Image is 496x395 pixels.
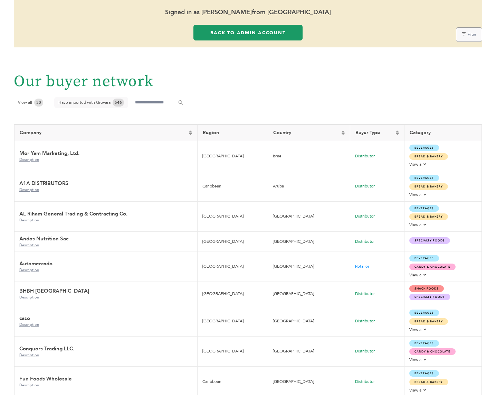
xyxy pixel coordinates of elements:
[19,383,192,388] span: Description
[268,231,350,251] td: [GEOGRAPHIC_DATA]
[268,306,350,336] td: [GEOGRAPHIC_DATA]
[409,379,448,385] span: Bread & Bakery
[409,340,439,347] span: Beverages
[193,25,302,40] a: Back to Admin Account
[19,345,74,352] a: Conquers Trading LLC.
[409,153,448,160] span: Bread & Bakery
[350,201,404,231] td: Distributor
[409,285,444,292] span: Snack Foods
[409,145,439,151] span: Beverages
[197,125,268,141] th: Region
[14,97,47,108] div: View all
[34,99,43,107] span: 30
[409,327,426,332] span: View all
[350,171,404,201] td: Distributor
[19,157,192,162] span: Description
[197,201,268,231] td: [GEOGRAPHIC_DATA]
[197,141,268,171] td: [GEOGRAPHIC_DATA]
[409,175,439,181] span: Beverages
[350,231,404,251] td: Distributor
[14,47,482,97] h1: Our buyer network
[409,294,450,300] span: Specialty Foods
[409,310,439,316] span: Beverages
[197,171,268,201] td: Caribbean
[20,129,192,136] a: Company
[409,357,426,362] span: View all
[197,306,268,336] td: [GEOGRAPHIC_DATA]
[409,370,439,377] span: Beverages
[19,235,68,242] a: Andes Nutrition Sac
[19,210,127,217] a: AL Riham General Trading & Contracting Co.
[19,187,192,192] span: Description
[19,295,192,300] span: Description
[19,322,192,327] span: Description
[462,32,476,37] span: Filter
[197,231,268,251] td: [GEOGRAPHIC_DATA]
[350,282,404,306] td: Distributor
[268,171,350,201] td: Aruba
[268,141,350,171] td: Israel
[350,336,404,366] td: Distributor
[409,255,439,261] span: Beverages
[268,251,350,282] td: [GEOGRAPHIC_DATA]
[197,282,268,306] td: [GEOGRAPHIC_DATA]
[19,352,192,358] span: Description
[409,162,426,167] span: View all
[409,222,426,228] span: View all
[19,375,72,382] a: Fun Foods Wholesale
[268,201,350,231] td: [GEOGRAPHIC_DATA]
[404,125,482,141] th: Category
[268,336,350,366] td: [GEOGRAPHIC_DATA]
[355,129,399,136] a: Buyer Type
[19,315,30,322] a: caso
[409,213,448,220] span: Bread & Bakery
[350,251,404,282] td: Retailer
[350,141,404,171] td: Distributor
[19,242,192,248] span: Description
[409,272,426,278] span: View all
[409,318,448,325] span: Bread & Bakery
[19,287,89,294] a: BHBH [GEOGRAPHIC_DATA]
[409,237,450,244] span: Specialty Foods
[409,387,426,393] span: View all
[19,267,192,273] span: Description
[54,97,128,108] div: Have imported with Grovara
[409,348,456,355] span: Candy & Chocolate
[197,251,268,282] td: [GEOGRAPHIC_DATA]
[19,150,79,157] a: Mor Yam Marketing, Ltd.
[268,282,350,306] td: [GEOGRAPHIC_DATA]
[409,205,439,212] span: Beverages
[197,336,268,366] td: [GEOGRAPHIC_DATA]
[19,260,53,267] a: Automercado
[409,264,456,270] span: Candy & Chocolate
[113,99,124,107] span: 546
[409,192,426,197] span: View all
[19,180,68,187] a: A1A DISTRIBUTORS
[273,129,345,136] a: Country
[350,306,404,336] td: Distributor
[19,218,192,223] span: Description
[409,183,448,190] span: Bread & Bakery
